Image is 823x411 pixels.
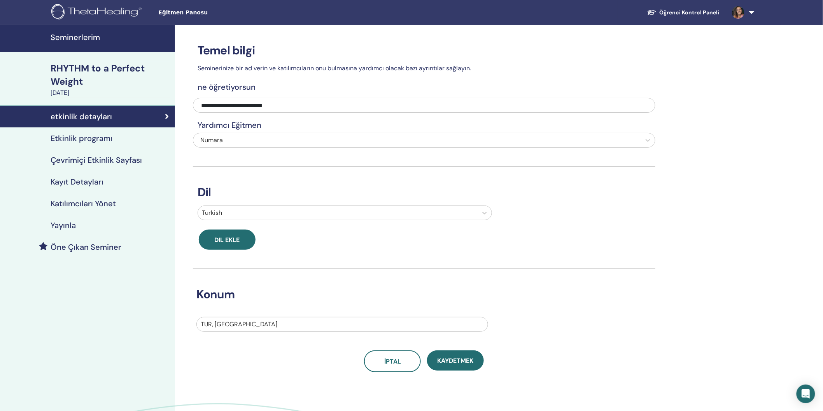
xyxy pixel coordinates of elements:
div: [DATE] [51,88,170,98]
h4: etkinlik detayları [51,112,112,121]
div: RHYTHM to a Perfect Weight [51,62,170,88]
h4: Öne Çıkan Seminer [51,242,121,252]
div: Open Intercom Messenger [797,385,815,403]
h4: Katılımcıları Yönet [51,199,116,208]
span: İptal [384,357,401,366]
h4: Seminerlerim [51,33,170,42]
a: Öğrenci Kontrol Paneli [641,5,726,20]
h4: Çevrimiçi Etkinlik Sayfası [51,155,142,165]
h3: Dil [193,185,655,199]
a: İptal [364,350,421,372]
h4: Yayınla [51,221,76,230]
h4: Yardımcı Eğitmen [193,120,655,130]
h3: Temel bilgi [193,44,655,57]
img: graduation-cap-white.svg [647,9,657,16]
p: Seminerinize bir ad verin ve katılımcıların onu bulmasına yardımcı olacak bazı ayrıntılar sağlayın. [193,64,655,73]
span: Numara [200,136,223,144]
button: Dil ekle [199,230,256,250]
img: default.jpg [732,6,744,19]
span: Kaydetmek [438,357,474,365]
span: Eğitmen Panosu [158,9,275,17]
h4: ne öğretiyorsun [193,82,655,92]
h4: Etkinlik programı [51,134,112,143]
h3: Konum [192,287,645,301]
button: Kaydetmek [427,350,484,371]
img: logo.png [51,4,144,21]
h4: Kayıt Detayları [51,177,103,186]
span: Dil ekle [215,236,240,244]
a: RHYTHM to a Perfect Weight[DATE] [46,62,175,98]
